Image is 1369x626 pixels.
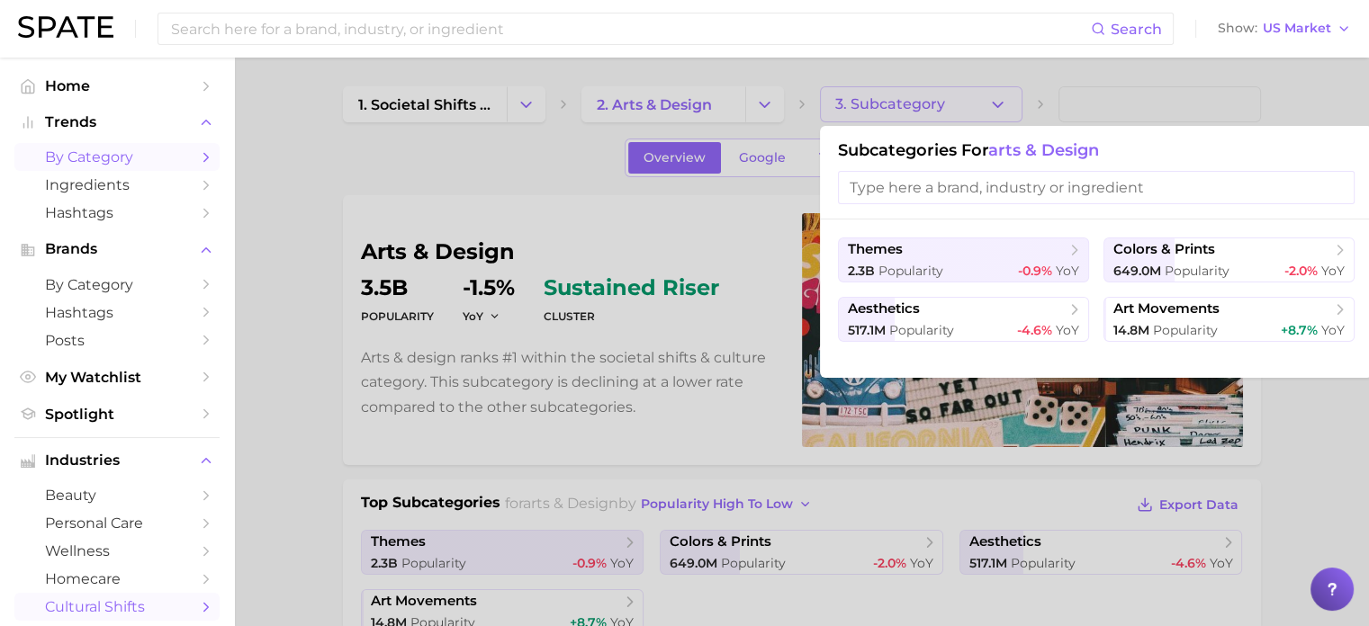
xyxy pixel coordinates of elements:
button: aesthetics517.1m Popularity-4.6% YoY [838,297,1089,342]
button: ShowUS Market [1213,17,1355,40]
span: Industries [45,452,189,469]
span: Brands [45,241,189,257]
span: YoY [1321,263,1345,279]
span: themes [848,241,903,258]
span: -4.6% [1017,322,1052,338]
span: Search [1111,21,1162,38]
a: Posts [14,326,220,354]
span: Popularity [878,263,943,279]
button: art movements14.8m Popularity+8.7% YoY [1103,297,1355,342]
button: themes2.3b Popularity-0.9% YoY [838,237,1089,282]
h1: Subcategories for [838,140,1355,160]
a: personal care [14,509,220,537]
span: My Watchlist [45,369,189,386]
span: Popularity [1165,263,1229,279]
span: Spotlight [45,406,189,423]
a: by Category [14,143,220,171]
span: colors & prints [1113,241,1215,258]
button: colors & prints649.0m Popularity-2.0% YoY [1103,237,1355,282]
span: Popularity [1153,322,1218,338]
a: wellness [14,537,220,565]
span: by Category [45,276,189,293]
span: personal care [45,514,189,532]
span: beauty [45,487,189,504]
a: Hashtags [14,199,220,227]
a: Spotlight [14,400,220,428]
span: YoY [1056,322,1079,338]
a: Ingredients [14,171,220,199]
span: +8.7% [1281,322,1318,338]
a: homecare [14,565,220,593]
a: My Watchlist [14,363,220,391]
span: YoY [1056,263,1079,279]
a: cultural shifts [14,593,220,621]
button: Trends [14,109,220,136]
span: Popularity [889,322,954,338]
span: Hashtags [45,204,189,221]
span: US Market [1263,23,1331,33]
span: YoY [1321,322,1345,338]
span: Hashtags [45,304,189,321]
button: Industries [14,447,220,474]
a: Hashtags [14,299,220,326]
span: Show [1218,23,1257,33]
span: art movements [1113,300,1220,317]
span: -2.0% [1284,263,1318,279]
span: Ingredients [45,176,189,193]
span: by Category [45,148,189,165]
span: Home [45,77,189,94]
a: beauty [14,481,220,509]
span: aesthetics [848,300,920,317]
span: 14.8m [1113,322,1149,338]
span: homecare [45,570,189,587]
a: Home [14,72,220,100]
input: Search here for a brand, industry, or ingredient [169,13,1091,44]
span: 649.0m [1113,263,1161,279]
span: arts & design [988,140,1099,160]
img: SPATE [18,16,113,38]
span: Posts [45,332,189,349]
span: 517.1m [848,322,886,338]
input: Type here a brand, industry or ingredient [838,171,1355,204]
a: by Category [14,271,220,299]
span: Trends [45,114,189,130]
span: cultural shifts [45,598,189,615]
span: -0.9% [1018,263,1052,279]
span: wellness [45,542,189,559]
span: 2.3b [848,263,875,279]
button: Brands [14,236,220,263]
